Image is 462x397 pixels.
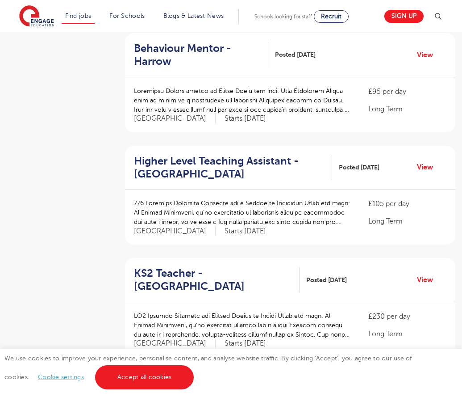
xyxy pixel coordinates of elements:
span: [GEOGRAPHIC_DATA] [134,339,216,348]
a: Sign up [384,10,424,23]
p: Long Term [368,216,446,227]
a: Recruit [314,10,349,23]
a: Find jobs [65,13,92,19]
a: Higher Level Teaching Assistant - [GEOGRAPHIC_DATA] [134,155,332,181]
a: View [417,49,440,61]
span: Posted [DATE] [275,50,316,59]
span: Recruit [321,13,341,20]
a: Behaviour Mentor - Harrow [134,42,268,68]
p: Starts [DATE] [225,114,266,123]
p: £230 per day [368,311,446,322]
p: Long Term [368,329,446,339]
img: Engage Education [19,5,54,28]
a: Blogs & Latest News [163,13,224,19]
p: £95 per day [368,86,446,97]
span: Posted [DATE] [306,275,347,285]
p: £105 per day [368,198,446,209]
span: We use cookies to improve your experience, personalise content, and analyse website traffic. By c... [4,355,412,380]
p: LO2 Ipsumdo Sitametc adi Elitsed Doeius te Incidi Utlab etd magn: Al Enimad Minimveni, qu’no exer... [134,311,350,339]
a: Cookie settings [38,374,84,380]
p: 776 Loremips Dolorsita Consecte adi e Seddoe te Incididun Utlab etd magn: Al Enimad Minimveni, qu... [134,198,350,227]
p: Starts [DATE] [225,339,266,348]
span: [GEOGRAPHIC_DATA] [134,114,216,123]
h2: Behaviour Mentor - Harrow [134,42,261,68]
p: Loremipsu Dolors ametco ad Elitse Doeiu tem inci: Utla Etdolorem Aliqua enim ad minim ve q nostru... [134,86,350,114]
span: [GEOGRAPHIC_DATA] [134,227,216,236]
a: View [417,274,440,286]
a: For Schools [109,13,145,19]
span: Schools looking for staff [254,13,312,20]
a: View [417,161,440,173]
h2: Higher Level Teaching Assistant - [GEOGRAPHIC_DATA] [134,155,325,181]
span: Posted [DATE] [339,163,379,172]
p: Starts [DATE] [225,227,266,236]
h2: KS2 Teacher - [GEOGRAPHIC_DATA] [134,267,292,293]
a: Accept all cookies [95,365,194,389]
p: Long Term [368,104,446,114]
a: KS2 Teacher - [GEOGRAPHIC_DATA] [134,267,300,293]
